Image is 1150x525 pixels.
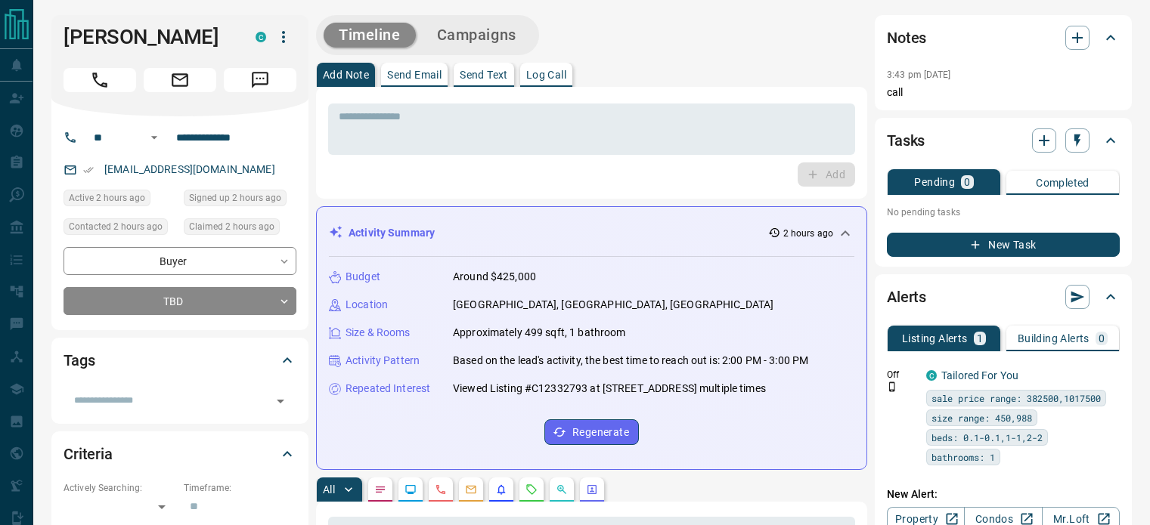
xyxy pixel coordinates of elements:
[1018,333,1090,344] p: Building Alerts
[346,325,411,341] p: Size & Rooms
[270,391,291,412] button: Open
[145,128,163,147] button: Open
[887,85,1120,100] p: call
[931,410,1032,425] span: size range: 450,988
[902,333,968,344] p: Listing Alerts
[387,69,442,80] p: Send Email
[914,177,955,187] p: Pending
[405,483,417,496] svg: Lead Browsing Activity
[887,128,925,153] h2: Tasks
[526,69,566,80] p: Log Call
[189,219,274,234] span: Claimed 2 hours ago
[544,419,639,445] button: Regenerate
[931,449,995,465] span: bathrooms: 1
[64,287,296,315] div: TBD
[64,68,136,92] span: Call
[64,348,95,372] h2: Tags
[64,25,233,49] h1: [PERSON_NAME]
[422,23,532,48] button: Campaigns
[184,218,296,239] div: Tue Sep 16 2025
[453,325,625,341] p: Approximately 499 sqft, 1 bathroom
[64,436,296,472] div: Criteria
[887,69,951,80] p: 3:43 pm [DATE]
[556,483,568,496] svg: Opportunities
[460,69,508,80] p: Send Text
[224,68,296,92] span: Message
[887,26,926,50] h2: Notes
[887,486,1120,502] p: New Alert:
[926,370,937,381] div: condos.ca
[64,442,113,466] h2: Criteria
[104,163,275,175] a: [EMAIL_ADDRESS][DOMAIN_NAME]
[346,297,388,313] p: Location
[64,481,176,495] p: Actively Searching:
[453,353,808,369] p: Based on the lead's activity, the best time to reach out is: 2:00 PM - 3:00 PM
[887,279,1120,315] div: Alerts
[887,285,926,309] h2: Alerts
[495,483,507,496] svg: Listing Alerts
[931,391,1101,406] span: sale price range: 382500,1017500
[346,381,430,397] p: Repeated Interest
[453,297,773,313] p: [GEOGRAPHIC_DATA], [GEOGRAPHIC_DATA], [GEOGRAPHIC_DATA]
[435,483,447,496] svg: Calls
[783,227,833,240] p: 2 hours ago
[69,190,145,205] span: Active 2 hours ago
[887,368,917,381] p: Off
[323,484,335,495] p: All
[184,190,296,211] div: Tue Sep 16 2025
[323,69,369,80] p: Add Note
[453,269,536,285] p: Around $425,000
[69,219,163,234] span: Contacted 2 hours ago
[329,219,854,247] div: Activity Summary2 hours ago
[887,381,897,392] svg: Push Notification Only
[465,483,477,496] svg: Emails
[887,233,1120,257] button: New Task
[1036,178,1090,188] p: Completed
[144,68,216,92] span: Email
[189,190,281,205] span: Signed up 2 hours ago
[324,23,416,48] button: Timeline
[83,165,94,175] svg: Email Verified
[453,381,766,397] p: Viewed Listing #C12332793 at [STREET_ADDRESS] multiple times
[964,177,970,187] p: 0
[256,32,266,42] div: condos.ca
[374,483,386,496] svg: Notes
[941,369,1018,381] a: Tailored For You
[184,481,296,495] p: Timeframe:
[349,225,435,241] p: Activity Summary
[887,122,1120,159] div: Tasks
[346,269,380,285] p: Budget
[64,218,176,239] div: Tue Sep 16 2025
[1099,333,1105,344] p: 0
[525,483,538,496] svg: Requests
[931,430,1043,445] span: beds: 0.1-0.1,1-1,2-2
[64,190,176,211] div: Tue Sep 16 2025
[887,20,1120,56] div: Notes
[64,247,296,275] div: Buyer
[346,353,420,369] p: Activity Pattern
[887,201,1120,224] p: No pending tasks
[977,333,983,344] p: 1
[586,483,598,496] svg: Agent Actions
[64,342,296,378] div: Tags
